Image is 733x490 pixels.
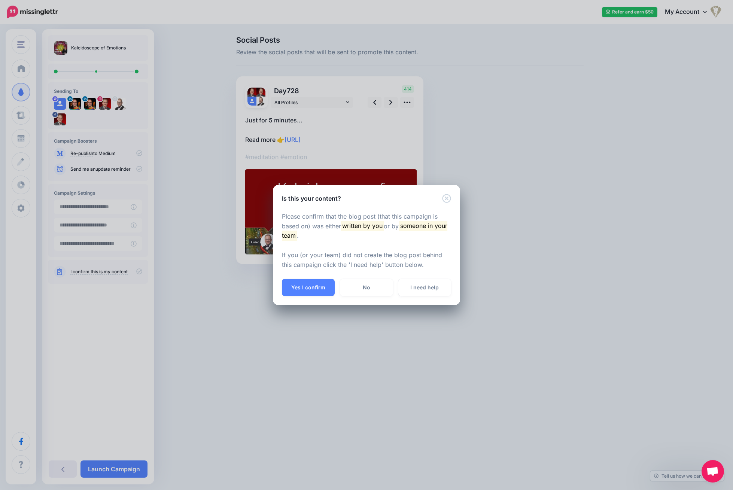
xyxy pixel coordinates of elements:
[341,221,384,231] mark: written by you
[282,194,341,203] h5: Is this your content?
[282,212,451,270] p: Please confirm that the blog post (that this campaign is based on) was either or by . If you (or ...
[340,279,393,296] a: No
[442,194,451,203] button: Close
[398,279,451,296] a: I need help
[282,279,335,296] button: Yes I confirm
[282,221,447,240] mark: someone in your team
